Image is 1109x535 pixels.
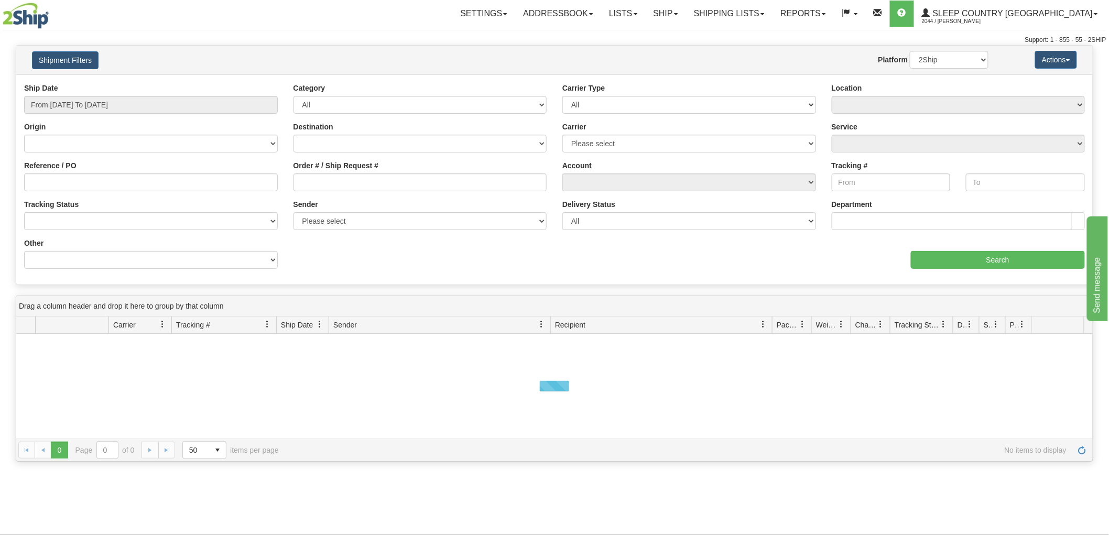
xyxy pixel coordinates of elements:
label: Service [832,122,858,132]
span: Sleep Country [GEOGRAPHIC_DATA] [930,9,1093,18]
label: Origin [24,122,46,132]
span: Delivery Status [958,320,966,330]
span: Tracking Status [895,320,940,330]
label: Delivery Status [562,199,615,210]
a: Ship Date filter column settings [311,315,329,333]
img: logo2044.jpg [3,3,49,29]
a: Ship [646,1,686,27]
label: Department [832,199,873,210]
a: Shipment Issues filter column settings [987,315,1005,333]
label: Location [832,83,862,93]
a: Sleep Country [GEOGRAPHIC_DATA] 2044 / [PERSON_NAME] [914,1,1106,27]
span: Weight [816,320,838,330]
label: Destination [293,122,333,132]
span: 2044 / [PERSON_NAME] [922,16,1001,27]
a: Lists [601,1,645,27]
span: No items to display [293,446,1067,454]
label: Category [293,83,325,93]
a: Weight filter column settings [833,315,851,333]
label: Order # / Ship Request # [293,160,379,171]
span: select [209,442,226,458]
a: Pickup Status filter column settings [1014,315,1031,333]
span: Page of 0 [75,441,135,459]
span: Charge [855,320,877,330]
span: Ship Date [281,320,313,330]
a: Packages filter column settings [793,315,811,333]
input: To [966,173,1085,191]
a: Addressbook [515,1,601,27]
label: Account [562,160,592,171]
a: Sender filter column settings [532,315,550,333]
span: Page 0 [51,442,68,458]
div: grid grouping header [16,296,1093,316]
label: Tracking # [832,160,868,171]
a: Settings [452,1,515,27]
button: Shipment Filters [32,51,99,69]
div: Support: 1 - 855 - 55 - 2SHIP [3,36,1106,45]
a: Delivery Status filter column settings [961,315,979,333]
label: Reference / PO [24,160,77,171]
a: Refresh [1074,442,1091,458]
a: Shipping lists [686,1,773,27]
a: Reports [773,1,834,27]
a: Tracking Status filter column settings [935,315,953,333]
a: Tracking # filter column settings [258,315,276,333]
label: Other [24,238,44,248]
label: Platform [878,54,908,65]
span: Page sizes drop down [182,441,226,459]
span: Pickup Status [1010,320,1019,330]
input: Search [911,251,1085,269]
a: Charge filter column settings [872,315,890,333]
span: Carrier [113,320,136,330]
input: From [832,173,951,191]
iframe: chat widget [1085,214,1108,321]
span: Sender [333,320,357,330]
div: Send message [8,6,97,19]
span: Packages [777,320,799,330]
label: Sender [293,199,318,210]
a: Recipient filter column settings [754,315,772,333]
label: Ship Date [24,83,58,93]
span: Tracking # [176,320,210,330]
label: Carrier Type [562,83,605,93]
label: Carrier [562,122,586,132]
span: Recipient [555,320,585,330]
label: Tracking Status [24,199,79,210]
span: items per page [182,441,279,459]
span: 50 [189,445,203,455]
a: Carrier filter column settings [154,315,171,333]
span: Shipment Issues [984,320,993,330]
button: Actions [1035,51,1077,69]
